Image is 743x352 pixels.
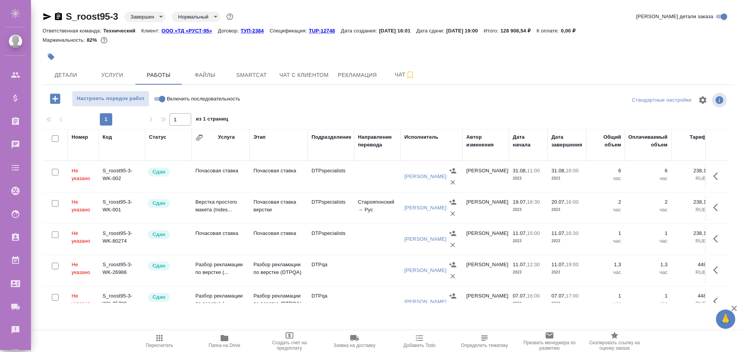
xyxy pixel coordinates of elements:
[192,330,257,352] button: Папка на Drive
[675,206,706,214] p: RUB
[461,343,508,348] span: Определить тематику
[513,133,544,149] div: Дата начала
[233,70,270,80] span: Smartcat
[253,230,304,237] p: Почасовая ставка
[147,292,188,303] div: Менеджер проверил работу исполнителя, передает ее на следующий этап
[253,133,265,141] div: Этап
[566,293,579,299] p: 17:00
[462,257,509,284] td: [PERSON_NAME]
[225,12,235,22] button: Доп статусы указывают на важность/срочность заказа
[192,288,250,315] td: Разбор рекламации по верстке (...
[253,292,304,308] p: Разбор рекламации по верстке (DTPQA)
[629,269,668,276] p: час
[404,299,447,304] a: [PERSON_NAME]
[167,95,240,103] span: Включить последовательность
[513,230,527,236] p: 11.07,
[253,261,304,276] p: Разбор рекламации по верстке (DTPQA)
[590,237,621,245] p: час
[66,11,118,22] a: S_roost95-3
[43,12,52,21] button: Скопировать ссылку для ЯМессенджера
[72,230,90,244] span: Не указано
[628,133,668,149] div: Оплачиваемый объем
[629,198,668,206] p: 2
[551,300,582,308] p: 2023
[447,259,459,270] button: Назначить
[513,237,544,245] p: 2023
[462,288,509,315] td: [PERSON_NAME]
[241,27,270,34] a: ТУП-2384
[566,262,579,267] p: 19:00
[253,167,304,175] p: Почасовая ставка
[147,261,188,271] div: Менеджер проверил работу исполнителя, передает ее на следующий этап
[561,28,581,34] p: 0,00 ₽
[209,343,240,348] span: Папка на Drive
[513,206,544,214] p: 2023
[47,70,84,80] span: Детали
[447,177,459,188] button: Удалить
[675,198,706,206] p: 238,1
[537,28,561,34] p: К оплате:
[513,269,544,276] p: 2023
[462,226,509,253] td: [PERSON_NAME]
[527,230,540,236] p: 15:00
[43,48,60,65] button: Добавить тэг
[709,230,727,248] button: Здесь прячутся важные кнопки
[709,198,727,217] button: Здесь прячутся важные кнопки
[517,330,582,352] button: Призвать менеджера по развитию
[462,163,509,190] td: [PERSON_NAME]
[257,330,322,352] button: Создать счет на предоплату
[513,300,544,308] p: 2023
[675,269,706,276] p: RUB
[690,133,706,141] div: Тариф
[404,267,447,273] a: [PERSON_NAME]
[192,226,250,253] td: Почасовая ставка
[253,198,304,214] p: Почасовая ставка верстки
[447,228,459,239] button: Назначить
[447,290,459,302] button: Назначить
[675,175,706,182] p: RUB
[527,199,540,205] p: 18:30
[527,168,540,173] p: 11:00
[513,168,527,173] p: 31.08,
[513,199,527,205] p: 19.07,
[99,257,145,284] td: S_roost95-3-WK-26986
[447,196,459,208] button: Назначить
[72,91,149,107] button: Настроить порядок работ
[629,237,668,245] p: час
[527,262,540,267] p: 12:30
[99,226,145,253] td: S_roost95-3-WK-80274
[358,133,397,149] div: Направление перевода
[270,28,309,34] p: Спецификация:
[709,167,727,185] button: Здесь прячутся важные кнопки
[629,261,668,269] p: 1,3
[308,226,354,253] td: DTPspecialists
[54,12,63,21] button: Скопировать ссылку
[354,194,401,221] td: Старояпонский → Рус
[147,167,188,177] div: Менеджер проверил работу исполнителя, передает ее на следующий этап
[590,300,621,308] p: час
[629,175,668,182] p: час
[447,302,459,313] button: Удалить
[406,70,415,80] svg: Подписаться
[462,194,509,221] td: [PERSON_NAME]
[308,163,354,190] td: DTPspecialists
[94,70,131,80] span: Услуги
[72,262,90,275] span: Не указано
[308,194,354,221] td: DTPspecialists
[152,262,165,270] p: Сдан
[161,28,218,34] p: ООО «ТД «РУСТ-95»
[675,300,706,308] p: RUB
[513,293,527,299] p: 07.07,
[127,330,192,352] button: Пересчитать
[566,199,579,205] p: 16:00
[87,37,99,43] p: 82%
[636,13,713,20] span: [PERSON_NAME] детали заказа
[196,114,228,126] span: из 1 страниц
[709,292,727,311] button: Здесь прячутся важные кнопки
[99,163,145,190] td: S_roost95-3-WK-002
[43,28,103,34] p: Ответственная команда:
[551,175,582,182] p: 2023
[322,330,387,352] button: Заявка на доставку
[551,168,566,173] p: 31.08,
[590,292,621,300] p: 1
